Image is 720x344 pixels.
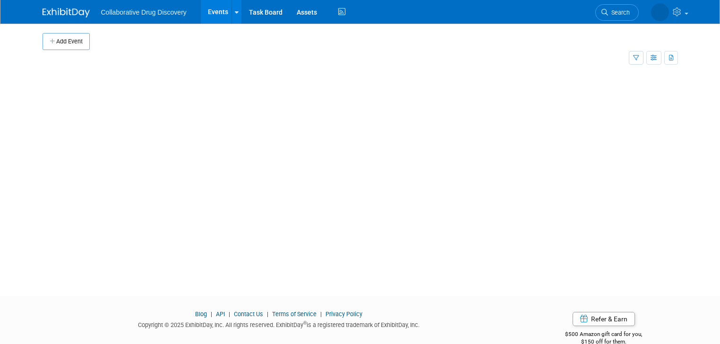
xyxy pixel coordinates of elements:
[326,310,362,318] a: Privacy Policy
[608,9,630,16] span: Search
[216,310,225,318] a: API
[208,310,214,318] span: |
[573,312,635,326] a: Refer & Earn
[43,319,515,329] div: Copyright © 2025 ExhibitDay, Inc. All rights reserved. ExhibitDay is a registered trademark of Ex...
[195,310,207,318] a: Blog
[43,33,90,50] button: Add Event
[43,8,90,17] img: ExhibitDay
[101,8,187,16] span: Collaborative Drug Discovery
[272,310,317,318] a: Terms of Service
[265,310,271,318] span: |
[234,310,263,318] a: Contact Us
[595,4,639,21] a: Search
[651,3,669,21] img: Amanda Briggs
[226,310,232,318] span: |
[318,310,324,318] span: |
[303,320,307,326] sup: ®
